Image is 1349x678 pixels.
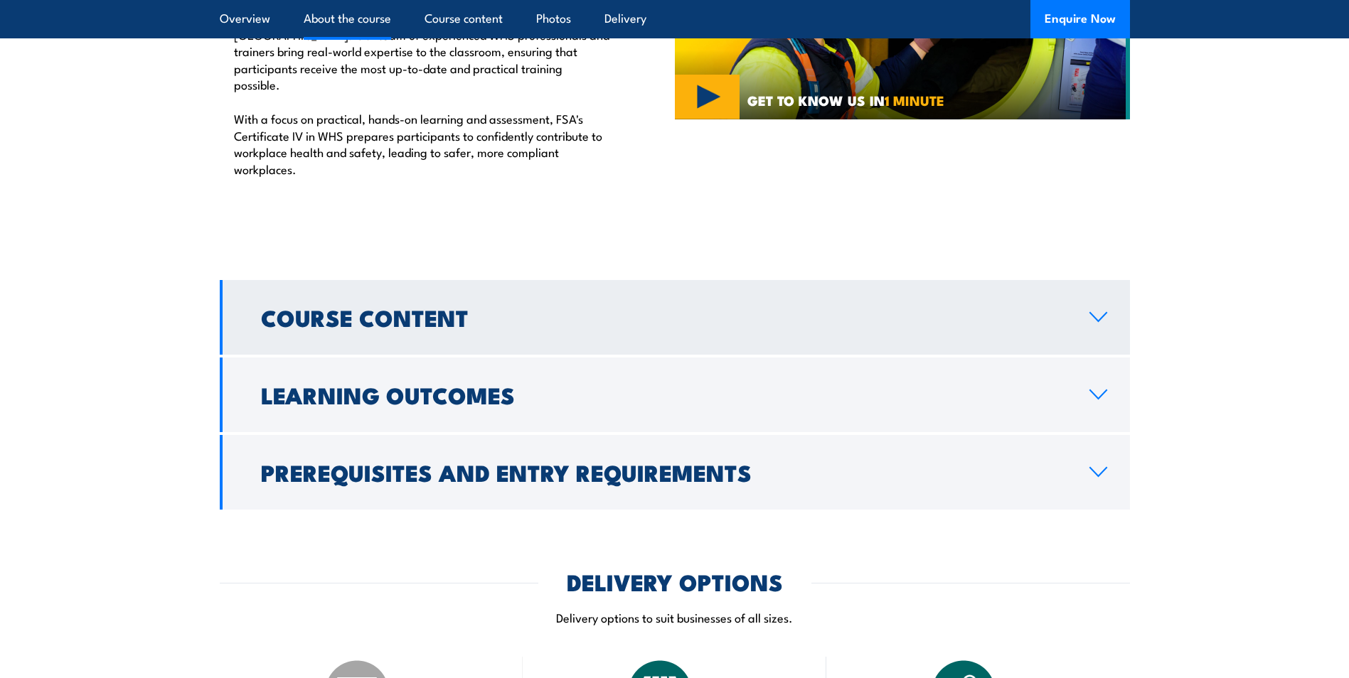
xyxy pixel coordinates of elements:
[220,280,1130,355] a: Course Content
[885,90,944,110] strong: 1 MINUTE
[261,384,1067,404] h2: Learning Outcomes
[261,462,1067,482] h2: Prerequisites and Entry Requirements
[220,357,1130,432] a: Learning Outcomes
[220,435,1130,510] a: Prerequisites and Entry Requirements
[747,94,944,107] span: GET TO KNOW US IN
[567,571,783,591] h2: DELIVERY OPTIONS
[220,609,1130,625] p: Delivery options to suit businesses of all sizes.
[234,110,609,177] p: With a focus on practical, hands-on learning and assessment, FSA's Certificate IV in WHS prepares...
[261,307,1067,327] h2: Course Content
